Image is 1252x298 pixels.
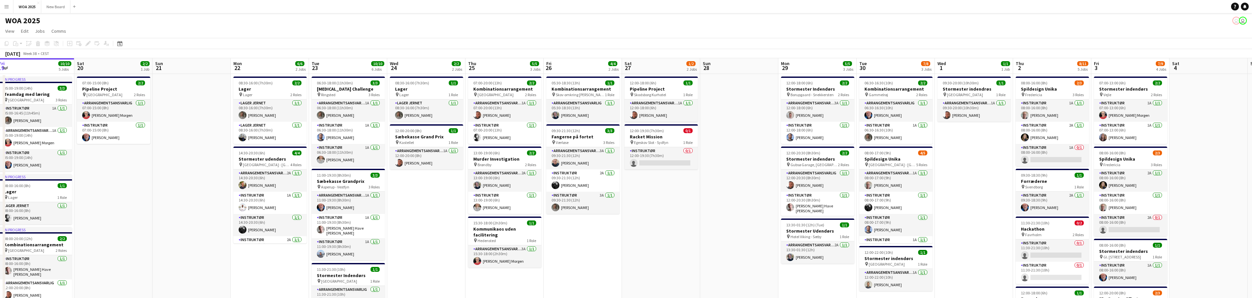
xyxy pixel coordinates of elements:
[35,28,45,34] span: Jobs
[5,50,20,57] div: [DATE]
[1239,17,1247,25] app-user-avatar: René Sandager
[13,0,41,13] button: WOA 2025
[49,27,69,35] a: Comms
[18,27,31,35] a: Edit
[51,28,66,34] span: Comms
[41,0,70,13] button: New Board
[22,51,38,56] span: Week 38
[32,27,47,35] a: Jobs
[1232,17,1240,25] app-user-avatar: Bettina Madsen
[5,16,40,26] h1: WOA 2025
[41,51,49,56] div: CEST
[5,28,14,34] span: View
[3,27,17,35] a: View
[21,28,28,34] span: Edit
